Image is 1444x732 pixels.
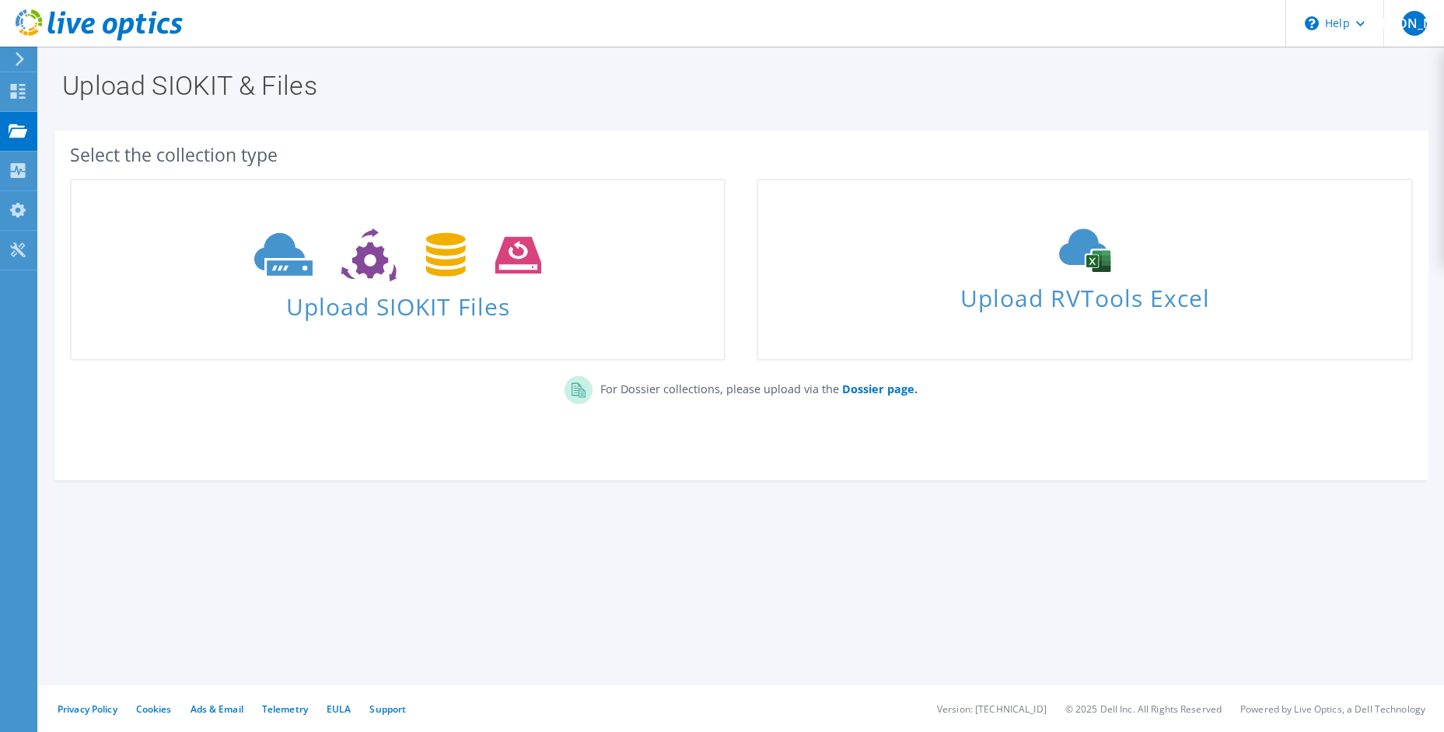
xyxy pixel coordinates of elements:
span: Upload SIOKIT Files [72,285,724,319]
li: Powered by Live Optics, a Dell Technology [1240,702,1425,716]
a: Upload RVTools Excel [757,179,1412,361]
h1: Upload SIOKIT & Files [62,72,1413,99]
li: © 2025 Dell Inc. All Rights Reserved [1065,702,1222,716]
a: Cookies [136,702,172,716]
li: Version: [TECHNICAL_ID] [937,702,1047,716]
a: Upload SIOKIT Files [70,179,725,361]
a: Ads & Email [191,702,243,716]
span: Upload RVTools Excel [758,277,1411,311]
a: Support [369,702,406,716]
p: For Dossier collections, please upload via the [593,376,918,398]
a: Privacy Policy [58,702,117,716]
a: Dossier page. [839,382,918,396]
span: [PERSON_NAME] [1402,11,1427,36]
div: Select the collection type [70,146,1413,163]
a: Telemetry [262,702,308,716]
a: EULA [327,702,351,716]
b: Dossier page. [842,382,918,396]
svg: \n [1305,16,1319,30]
